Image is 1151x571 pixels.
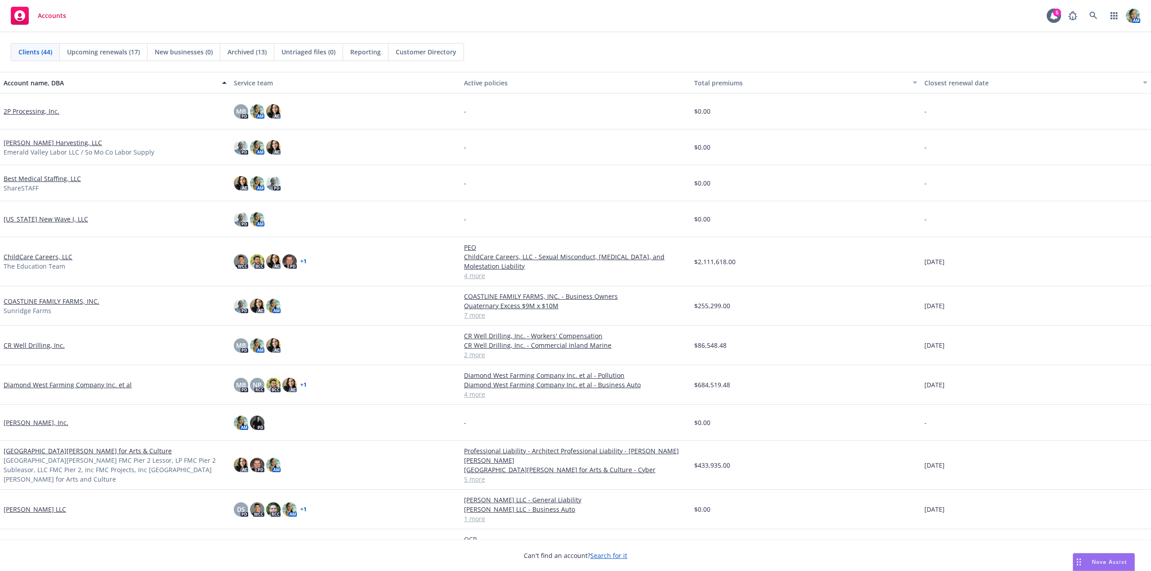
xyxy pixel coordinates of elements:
[266,458,281,472] img: photo
[924,460,945,470] span: [DATE]
[234,416,248,430] img: photo
[234,254,248,269] img: photo
[924,257,945,266] span: [DATE]
[4,78,217,88] div: Account name, DBA
[464,380,687,390] a: Diamond West Farming Company Inc. et al - Business Auto
[924,214,927,224] span: -
[266,502,281,517] img: photo
[300,507,307,512] a: + 1
[464,178,466,188] span: -
[460,72,691,93] button: Active policies
[464,535,687,544] a: OCP
[924,418,927,427] span: -
[4,418,68,427] a: [PERSON_NAME], Inc.
[4,138,102,147] a: [PERSON_NAME] Harvesting, LLC
[282,502,297,517] img: photo
[464,371,687,380] a: Diamond West Farming Company Inc. et al - Pollution
[230,72,460,93] button: Service team
[924,301,945,310] span: [DATE]
[4,456,227,484] span: [GEOGRAPHIC_DATA][PERSON_NAME] FMC Pier 2 Lessor, LP FMC Pier 2 Subleasor, LLC FMC Pier 2, Inc FM...
[234,78,457,88] div: Service team
[236,106,246,116] span: MB
[250,416,264,430] img: photo
[924,341,945,350] span: [DATE]
[464,350,687,359] a: 2 more
[234,458,248,472] img: photo
[694,460,730,470] span: $433,935.00
[464,390,687,399] a: 4 more
[350,47,381,57] span: Reporting
[924,380,945,390] span: [DATE]
[694,257,736,266] span: $2,111,618.00
[694,505,710,514] span: $0.00
[464,106,466,116] span: -
[464,465,687,474] a: [GEOGRAPHIC_DATA][PERSON_NAME] for Arts & Culture - Cyber
[18,47,52,57] span: Clients (44)
[924,142,927,152] span: -
[924,78,1138,88] div: Closest renewal date
[694,78,907,88] div: Total premiums
[464,292,687,301] a: COASTLINE FAMILY FARMS, INC. - Business Owners
[464,142,466,152] span: -
[694,214,710,224] span: $0.00
[1084,7,1102,25] a: Search
[464,214,466,224] span: -
[234,299,248,313] img: photo
[266,140,281,155] img: photo
[464,446,687,465] a: Professional Liability - Architect Professional Liability - [PERSON_NAME] [PERSON_NAME]
[236,341,246,350] span: MB
[4,214,88,224] a: [US_STATE] New Wave I, LLC
[234,140,248,155] img: photo
[694,301,730,310] span: $255,299.00
[464,418,466,427] span: -
[4,183,39,193] span: ShareSTAFF
[234,212,248,226] img: photo
[300,382,307,388] a: + 1
[266,299,281,313] img: photo
[4,297,99,306] a: COASTLINE FAMILY FARMS, INC.
[4,446,172,456] a: [GEOGRAPHIC_DATA][PERSON_NAME] for Arts & Culture
[924,178,927,188] span: -
[464,495,687,505] a: [PERSON_NAME] LLC - General Liability
[4,174,81,183] a: Best Medical Staffing, LLC
[250,140,264,155] img: photo
[266,254,281,269] img: photo
[7,3,70,28] a: Accounts
[1073,553,1135,571] button: Nova Assist
[694,142,710,152] span: $0.00
[464,243,687,252] a: PEO
[266,176,281,190] img: photo
[464,78,687,88] div: Active policies
[590,551,627,560] a: Search for it
[1092,558,1127,566] span: Nova Assist
[250,254,264,269] img: photo
[250,299,264,313] img: photo
[250,502,264,517] img: photo
[464,310,687,320] a: 7 more
[464,301,687,310] a: Quaternary Excess $9M x $10M
[4,106,59,116] a: 2P Processing, Inc.
[921,72,1151,93] button: Closest renewal date
[228,47,267,57] span: Archived (13)
[464,271,687,280] a: 4 more
[1126,9,1140,23] img: photo
[396,47,456,57] span: Customer Directory
[694,341,727,350] span: $86,548.48
[924,505,945,514] span: [DATE]
[38,12,66,19] span: Accounts
[4,306,51,315] span: Sunridge Farms
[281,47,335,57] span: Untriaged files (0)
[253,380,262,390] span: NP
[524,551,627,560] span: Can't find an account?
[464,505,687,514] a: [PERSON_NAME] LLC - Business Auto
[464,514,687,523] a: 1 more
[155,47,213,57] span: New businesses (0)
[694,380,730,390] span: $684,519.48
[4,261,65,271] span: The Education Team
[1105,7,1123,25] a: Switch app
[236,380,246,390] span: MB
